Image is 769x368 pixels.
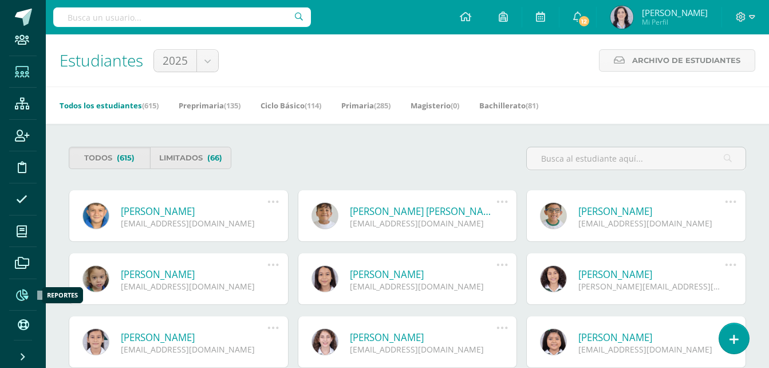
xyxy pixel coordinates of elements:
span: 12 [578,15,590,28]
span: (285) [374,100,391,111]
a: [PERSON_NAME] [350,268,497,281]
span: (66) [207,147,222,169]
img: faf0bab6e27341b3f550fe6c3ec26548.png [610,6,633,29]
span: (0) [451,100,459,111]
a: [PERSON_NAME] [121,268,268,281]
span: 2025 [163,50,188,72]
input: Busca al estudiante aquí... [527,147,746,170]
div: Reportes [47,291,78,299]
a: [PERSON_NAME] [121,331,268,344]
span: (81) [526,100,538,111]
a: [PERSON_NAME] [PERSON_NAME] [350,205,497,218]
div: [EMAIL_ADDRESS][DOMAIN_NAME] [350,281,497,292]
span: (135) [224,100,240,111]
a: [PERSON_NAME] [578,205,725,218]
span: (114) [305,100,321,111]
a: Bachillerato(81) [479,96,538,115]
div: [EMAIL_ADDRESS][DOMAIN_NAME] [578,344,725,355]
div: [EMAIL_ADDRESS][DOMAIN_NAME] [121,218,268,229]
span: (615) [117,147,135,169]
span: [PERSON_NAME] [642,7,708,18]
div: [PERSON_NAME][EMAIL_ADDRESS][DOMAIN_NAME] [578,281,725,292]
a: [PERSON_NAME] [578,331,725,344]
a: 2025 [154,50,218,72]
a: [PERSON_NAME] [121,205,268,218]
input: Busca un usuario... [53,7,311,27]
span: Mi Perfil [642,17,708,27]
a: Preprimaria(135) [179,96,240,115]
a: Ciclo Básico(114) [261,96,321,115]
a: Primaria(285) [341,96,391,115]
div: [EMAIL_ADDRESS][DOMAIN_NAME] [121,281,268,292]
a: Todos(615) [69,147,150,169]
span: Estudiantes [60,49,143,71]
span: Archivo de Estudiantes [632,50,740,71]
div: [EMAIL_ADDRESS][DOMAIN_NAME] [578,218,725,229]
a: [PERSON_NAME] [350,331,497,344]
span: (615) [142,100,159,111]
a: Magisterio(0) [411,96,459,115]
a: Archivo de Estudiantes [599,49,755,72]
a: Limitados(66) [150,147,231,169]
div: [EMAIL_ADDRESS][DOMAIN_NAME] [121,344,268,355]
a: [PERSON_NAME] [578,268,725,281]
a: Todos los estudiantes(615) [60,96,159,115]
div: [EMAIL_ADDRESS][DOMAIN_NAME] [350,218,497,229]
div: [EMAIL_ADDRESS][DOMAIN_NAME] [350,344,497,355]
